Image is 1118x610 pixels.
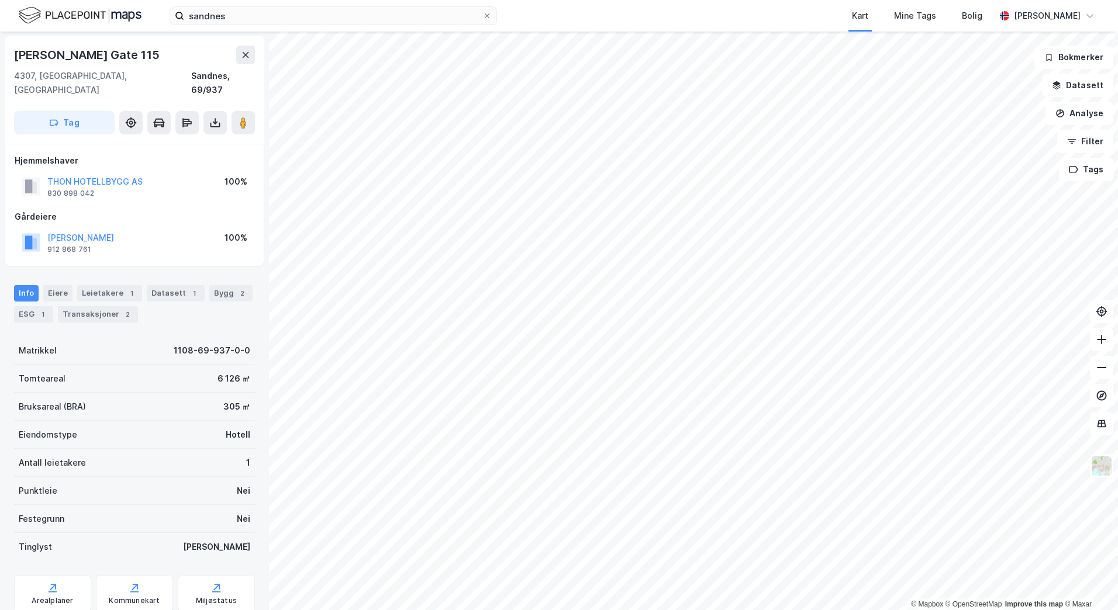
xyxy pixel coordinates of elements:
div: Bygg [209,285,253,301]
button: Tags [1059,158,1113,181]
div: Hjemmelshaver [15,154,254,168]
div: Gårdeiere [15,210,254,224]
div: Bruksareal (BRA) [19,400,86,414]
button: Analyse [1045,102,1113,125]
div: 4307, [GEOGRAPHIC_DATA], [GEOGRAPHIC_DATA] [14,69,191,97]
div: 2 [236,287,248,299]
div: Bolig [962,9,982,23]
div: Matrikkel [19,344,57,358]
div: Leietakere [77,285,142,301]
div: [PERSON_NAME] [183,540,250,554]
div: 912 868 761 [47,245,91,254]
div: ESG [14,306,53,323]
div: Festegrunn [19,512,64,526]
div: 1 [246,456,250,470]
div: [PERSON_NAME] Gate 115 [14,46,162,64]
div: 830 898 042 [47,189,94,198]
div: Mine Tags [894,9,936,23]
img: Z [1091,455,1113,477]
div: Tomteareal [19,372,65,386]
div: Kontrollprogram for chat [1060,554,1118,610]
div: [PERSON_NAME] [1014,9,1081,23]
div: Sandnes, 69/937 [191,69,255,97]
div: Kommunekart [109,596,160,605]
div: 1 [37,309,49,320]
div: Eiere [43,285,73,301]
button: Datasett [1042,74,1113,97]
button: Filter [1057,130,1113,153]
button: Bokmerker [1034,46,1113,69]
div: 1 [126,287,137,299]
a: OpenStreetMap [946,600,1002,608]
iframe: Chat Widget [1060,554,1118,610]
div: Nei [237,484,250,498]
a: Improve this map [1005,600,1063,608]
div: Info [14,285,39,301]
div: Datasett [147,285,205,301]
div: 100% [225,175,247,189]
div: Punktleie [19,484,57,498]
div: Miljøstatus [196,596,237,605]
div: Tinglyst [19,540,52,554]
div: Kart [852,9,868,23]
div: Antall leietakere [19,456,86,470]
div: Nei [237,512,250,526]
div: 1108-69-937-0-0 [174,344,250,358]
div: 100% [225,231,247,245]
div: 305 ㎡ [223,400,250,414]
div: 1 [188,287,200,299]
div: Arealplaner [32,596,73,605]
img: logo.f888ab2527a4732fd821a326f86c7f29.svg [19,5,142,26]
div: 2 [122,309,133,320]
button: Tag [14,111,115,134]
div: Eiendomstype [19,428,77,442]
a: Mapbox [911,600,943,608]
div: Hotell [226,428,250,442]
div: 6 126 ㎡ [218,372,250,386]
input: Søk på adresse, matrikkel, gårdeiere, leietakere eller personer [184,7,482,25]
div: Transaksjoner [58,306,138,323]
